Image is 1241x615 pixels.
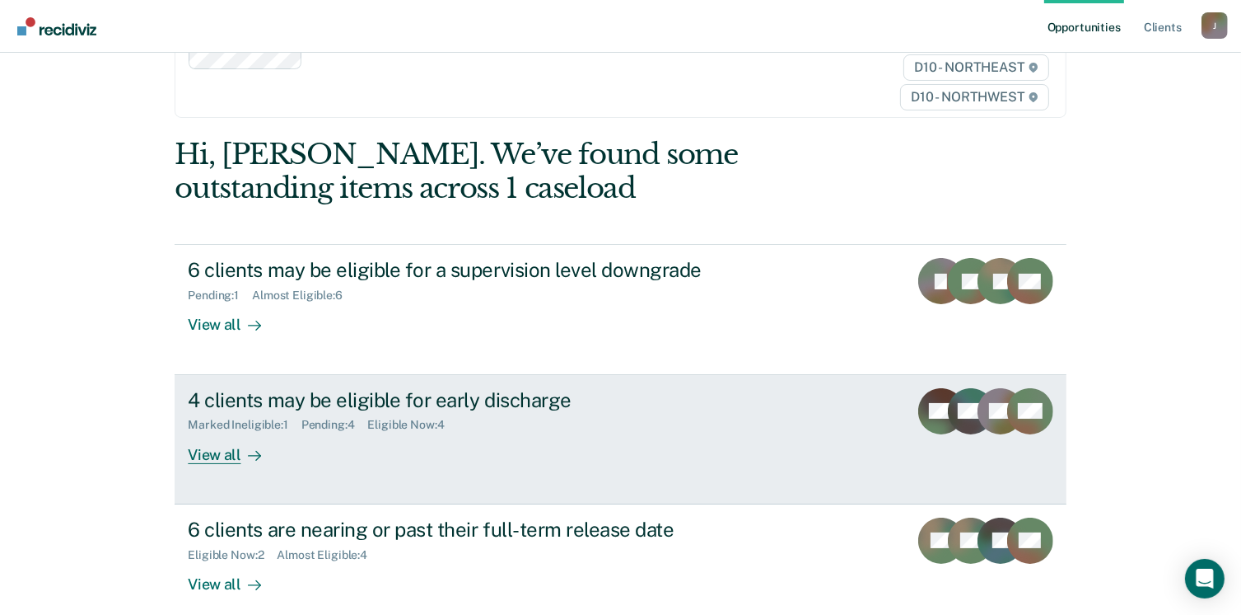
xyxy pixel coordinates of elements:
img: Recidiviz [17,17,96,35]
div: Almost Eligible : 6 [252,289,356,303]
div: 6 clients are nearing or past their full-term release date [188,518,766,542]
a: 6 clients may be eligible for a supervision level downgradePending:1Almost Eligible:6View all [175,244,1066,374]
div: Hi, [PERSON_NAME]. We’ve found some outstanding items across 1 caseload [175,138,888,205]
div: 6 clients may be eligible for a supervision level downgrade [188,258,766,282]
div: 4 clients may be eligible for early discharge [188,388,766,412]
div: Marked Ineligible : 1 [188,418,301,432]
div: Eligible Now : 4 [368,418,458,432]
span: D10 - NORTHEAST [903,54,1048,81]
a: 4 clients may be eligible for early dischargeMarked Ineligible:1Pending:4Eligible Now:4View all [175,375,1066,505]
div: View all [188,303,280,335]
div: View all [188,432,280,464]
div: Almost Eligible : 4 [277,548,380,562]
button: Profile dropdown button [1201,12,1228,39]
div: Pending : 4 [301,418,368,432]
span: D10 - NORTHWEST [900,84,1048,110]
div: Open Intercom Messenger [1185,559,1225,599]
div: Eligible Now : 2 [188,548,277,562]
div: J [1201,12,1228,39]
div: Pending : 1 [188,289,252,303]
div: View all [188,561,280,594]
